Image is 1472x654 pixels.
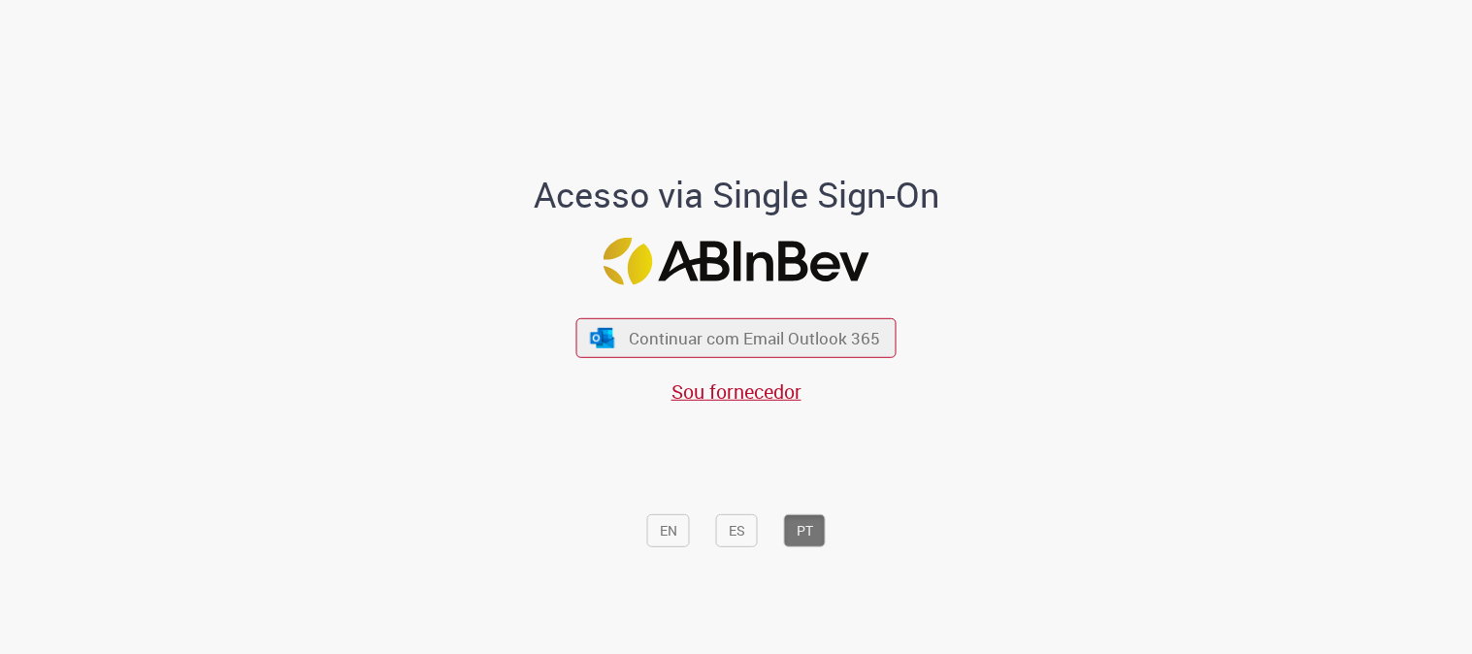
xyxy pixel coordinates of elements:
img: ícone Azure/Microsoft 360 [588,327,615,347]
button: PT [784,514,826,547]
a: Sou fornecedor [671,378,801,405]
img: Logo ABInBev [604,237,869,284]
span: Continuar com Email Outlook 365 [629,327,880,349]
h1: Acesso via Single Sign-On [467,176,1005,214]
button: EN [647,514,690,547]
button: ícone Azure/Microsoft 360 Continuar com Email Outlook 365 [576,318,897,358]
button: ES [716,514,758,547]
